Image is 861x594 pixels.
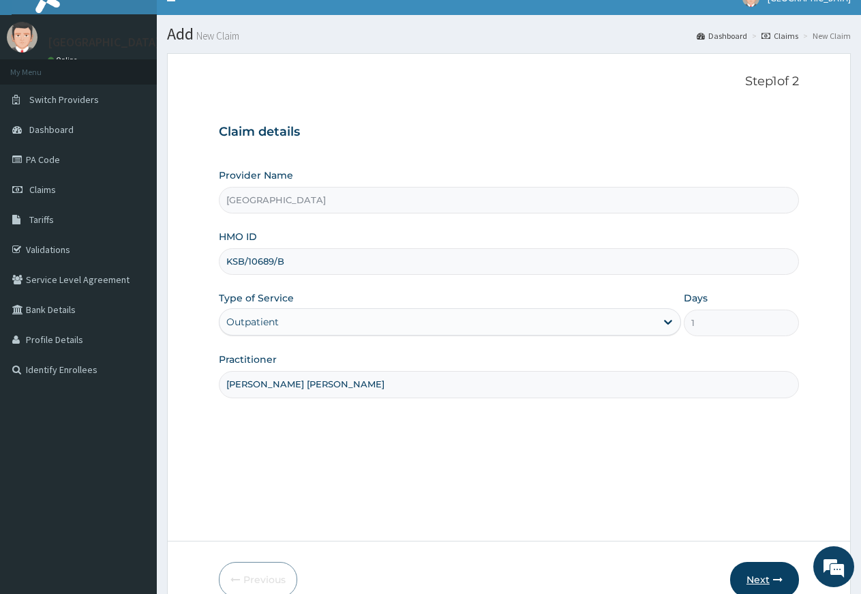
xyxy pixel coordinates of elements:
input: Enter Name [219,371,799,398]
label: Provider Name [219,168,293,182]
span: Tariffs [29,213,54,226]
small: New Claim [194,31,239,41]
img: User Image [7,22,37,53]
span: We're online! [79,172,188,310]
label: Practitioner [219,353,277,366]
a: Dashboard [697,30,747,42]
span: Claims [29,183,56,196]
div: Outpatient [226,315,279,329]
label: Days [684,291,708,305]
label: HMO ID [219,230,257,243]
span: Dashboard [29,123,74,136]
a: Claims [761,30,798,42]
p: Step 1 of 2 [219,74,799,89]
li: New Claim [800,30,851,42]
label: Type of Service [219,291,294,305]
div: Minimize live chat window [224,7,256,40]
div: Chat with us now [71,76,229,94]
input: Enter HMO ID [219,248,799,275]
a: Online [48,55,80,65]
textarea: Type your message and hit 'Enter' [7,372,260,420]
h3: Claim details [219,125,799,140]
p: [GEOGRAPHIC_DATA] [48,36,160,48]
span: Switch Providers [29,93,99,106]
img: d_794563401_company_1708531726252_794563401 [25,68,55,102]
h1: Add [167,25,851,43]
